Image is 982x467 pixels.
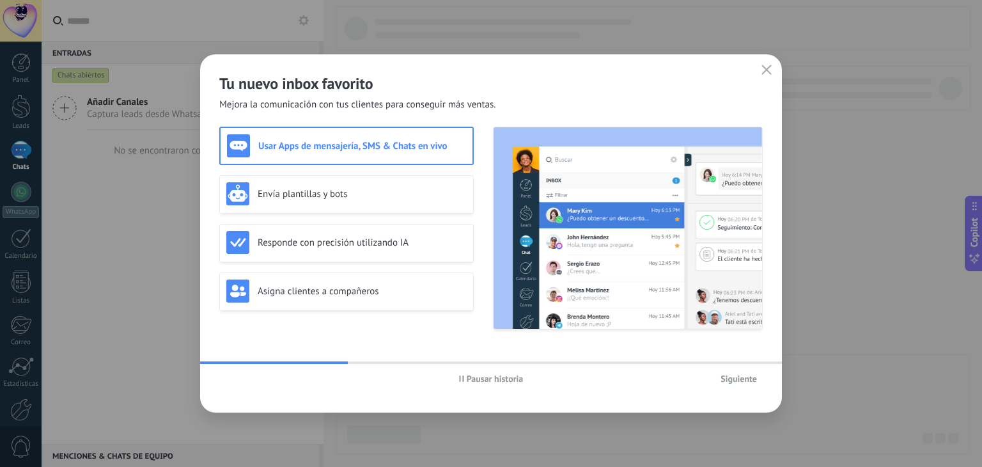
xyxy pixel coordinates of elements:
span: Siguiente [721,374,757,383]
h3: Envía plantillas y bots [258,188,467,200]
h2: Tu nuevo inbox favorito [219,74,763,93]
h3: Asigna clientes a compañeros [258,285,467,297]
h3: Usar Apps de mensajería, SMS & Chats en vivo [258,140,466,152]
button: Siguiente [715,369,763,388]
span: Mejora la comunicación con tus clientes para conseguir más ventas. [219,99,496,111]
span: Pausar historia [467,374,524,383]
h3: Responde con precisión utilizando IA [258,237,467,249]
button: Pausar historia [453,369,529,388]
